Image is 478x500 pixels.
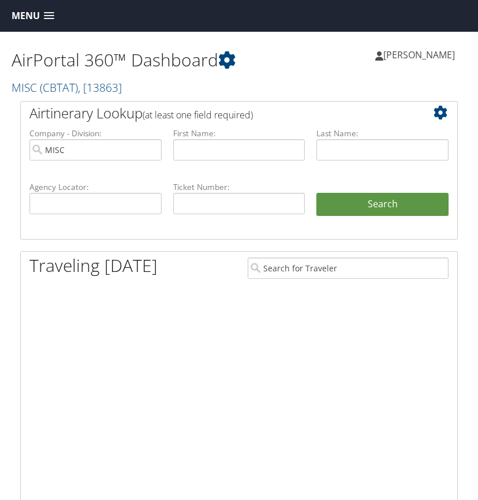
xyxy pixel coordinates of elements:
span: (at least one field required) [143,109,253,121]
h2: Airtinerary Lookup [29,103,412,123]
span: , [ 13863 ] [78,80,122,95]
label: Ticket Number: [173,181,305,193]
input: Search for Traveler [248,258,449,279]
span: Menu [12,10,40,21]
label: First Name: [173,128,305,139]
a: [PERSON_NAME] [375,38,466,72]
span: ( CBTAT ) [40,80,78,95]
label: Agency Locator: [29,181,162,193]
a: MISC [12,80,122,95]
span: [PERSON_NAME] [383,48,455,61]
a: Menu [6,6,60,25]
h1: Traveling [DATE] [29,253,158,278]
h1: AirPortal 360™ Dashboard [12,48,239,72]
label: Last Name: [316,128,449,139]
button: Search [316,193,449,216]
label: Company - Division: [29,128,162,139]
